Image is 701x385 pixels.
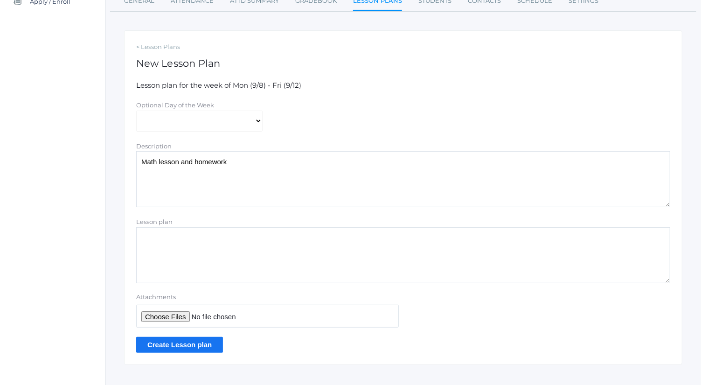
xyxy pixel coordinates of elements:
h1: New Lesson Plan [136,58,670,69]
label: Description [136,142,172,150]
span: Lesson plan for the week of Mon (9/8) - Fri (9/12) [136,81,301,90]
input: Create Lesson plan [136,337,223,352]
label: Lesson plan [136,218,173,225]
label: Attachments [136,293,399,302]
label: Optional Day of the Week [136,101,214,109]
a: < Lesson Plans [136,42,670,52]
